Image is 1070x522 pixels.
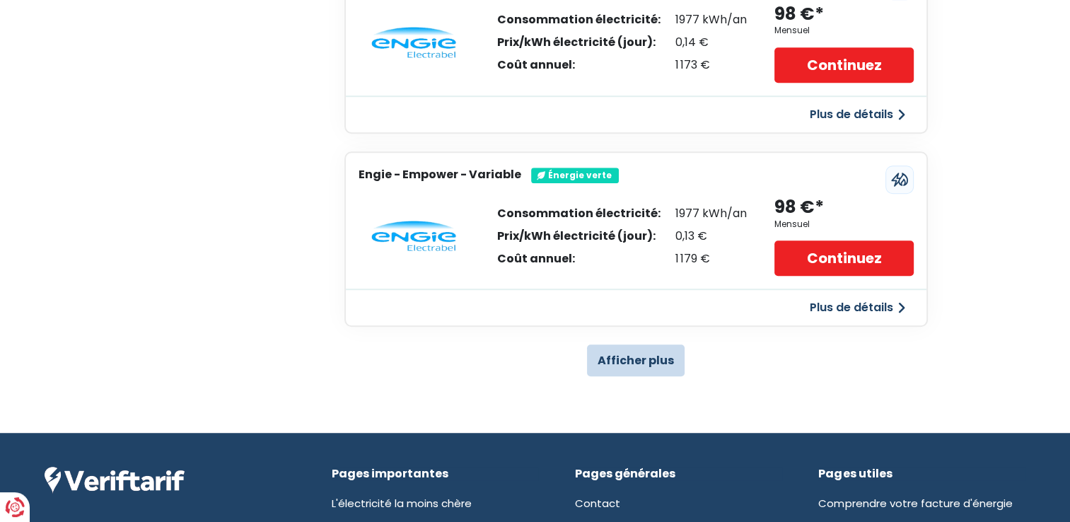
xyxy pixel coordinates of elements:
[497,59,661,71] div: Coût annuel:
[531,168,619,183] div: Énergie verte
[587,344,685,376] button: Afficher plus
[45,467,185,494] img: Veriftarif logo
[801,295,914,320] button: Plus de détails
[801,102,914,127] button: Plus de détails
[332,467,539,480] div: Pages importantes
[371,27,456,58] img: Engie
[332,496,472,511] a: L'électricité la moins chère
[497,14,661,25] div: Consommation électricité:
[774,240,913,276] a: Continuez
[675,37,747,48] div: 0,14 €
[675,253,747,265] div: 1 179 €
[675,208,747,219] div: 1977 kWh/an
[575,496,620,511] a: Contact
[675,231,747,242] div: 0,13 €
[359,168,521,181] h3: Engie - Empower - Variable
[497,253,661,265] div: Coût annuel:
[675,14,747,25] div: 1977 kWh/an
[774,25,810,35] div: Mensuel
[774,196,824,219] div: 98 €*
[818,467,1025,480] div: Pages utiles
[774,3,824,26] div: 98 €*
[497,37,661,48] div: Prix/kWh électricité (jour):
[497,231,661,242] div: Prix/kWh électricité (jour):
[774,219,810,229] div: Mensuel
[371,221,456,252] img: Engie
[774,47,913,83] a: Continuez
[575,467,782,480] div: Pages générales
[818,496,1012,511] a: Comprendre votre facture d'énergie
[675,59,747,71] div: 1 173 €
[497,208,661,219] div: Consommation électricité:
